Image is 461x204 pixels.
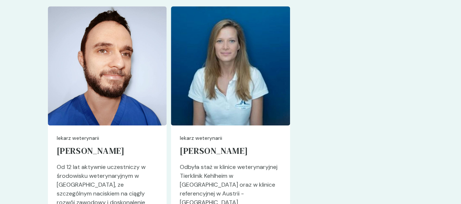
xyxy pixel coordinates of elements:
p: lekarz weterynarii [180,134,281,142]
a: [PERSON_NAME] [57,142,158,163]
a: [PERSON_NAME] [180,142,281,163]
p: lekarz weterynarii [57,134,158,142]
